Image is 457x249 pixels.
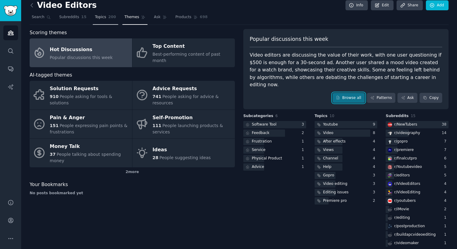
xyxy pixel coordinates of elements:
div: 4 [444,190,449,195]
a: postproductionr/postproduction1 [386,223,449,230]
div: 7 [444,139,449,144]
div: Help [323,164,332,170]
a: Add [426,0,449,11]
a: Edit [371,0,394,11]
span: Popular discussions this week [250,35,328,43]
div: Editing issues [323,190,348,195]
a: Advice1 [243,163,306,171]
span: People asking for advice & resources [153,94,219,105]
a: Hot DiscussionsPopular discussions this week [30,38,132,67]
a: VideoEditorsr/VideoEditors4 [386,180,449,188]
span: Popular discussions this week [50,55,113,60]
div: Pain & Anger [50,113,129,123]
div: r/ VideoEditors [394,181,420,187]
div: 2 [373,198,378,204]
span: Subreddits [386,113,409,119]
div: Views [323,147,334,153]
div: Video [323,130,333,136]
a: Video8 [315,129,378,137]
a: Gopro3 [315,172,378,179]
div: 4 [373,156,378,161]
a: Service1 [243,146,306,154]
a: Feedback2 [243,129,306,137]
a: Youtube9 [315,121,378,129]
span: 37 [50,152,56,157]
div: r/ iMovie [394,207,409,212]
a: videographyr/videography14 [386,129,449,137]
span: 10 [329,114,334,118]
img: videography [388,131,392,135]
a: Patterns [367,93,395,103]
span: Themes [125,15,139,20]
span: Products [175,15,191,20]
div: After effects [323,139,346,144]
div: 2 more [30,167,235,177]
div: 3 [373,190,378,195]
div: Gopro [323,173,334,178]
div: 1 [302,139,306,144]
span: 15 [411,114,416,118]
img: youtubers [388,199,392,203]
a: Views4 [315,146,378,154]
a: Advice Requests741People asking for advice & resources [132,81,235,110]
div: Video editing [323,181,348,187]
a: Search [30,12,53,25]
a: Topics200 [93,12,118,25]
div: Solution Requests [50,84,129,94]
a: Browse all [332,93,365,103]
div: Hot Discussions [50,45,113,54]
span: Your Bookmarks [30,181,68,188]
a: Physical Product1 [243,155,306,162]
span: People talking about spending money [50,152,121,163]
a: Products698 [173,12,209,25]
span: Ask [154,15,160,20]
div: r/ Youtubevideo [394,164,422,170]
a: Pain & Anger151People expressing pain points & frustrations [30,110,132,139]
span: People expressing pain points & frustrations [50,123,128,134]
img: NewTubers [388,123,392,127]
a: editorsr/editors5 [386,172,449,179]
div: 4 [444,181,449,187]
div: r/ postproduction [394,224,425,229]
a: Youtubevideor/Youtubevideo5 [386,163,449,171]
span: Scoring themes [30,29,67,37]
div: r/ youtubers [394,198,416,204]
span: People launching products & services [153,123,223,134]
div: No posts bookmarked yet [30,191,235,196]
div: 4 [373,164,378,170]
a: VideoEditingr/VideoEditing4 [386,189,449,196]
a: Self-Promotion111People launching products & services [132,110,235,139]
a: After effects4 [315,138,378,146]
a: Solution Requests910People asking for tools & solutions [30,81,132,110]
span: 741 [153,94,161,99]
div: Channel [323,156,338,161]
div: 1 [444,241,449,246]
button: Copy [420,93,442,103]
div: Money Talk [50,142,129,152]
img: VideoEditors [388,182,392,186]
div: 8 [373,130,378,136]
div: r/ videography [394,130,420,136]
span: Subcategories [243,113,273,119]
div: 14 [442,130,449,136]
div: r/ editors [394,173,410,178]
a: Ask [152,12,169,25]
div: Video editors are discussing the value of their work, with one user questioning if $500 is enough... [250,51,442,89]
span: 6 [275,114,278,118]
a: Top ContentBest-performing content of past month [132,38,235,67]
div: Ideas [153,145,211,155]
div: 6 [444,156,449,161]
div: Top Content [153,42,232,51]
div: 2 [444,207,449,212]
div: Youtube [323,122,338,127]
img: premiere [388,148,392,152]
div: 1 [302,156,306,161]
span: AI-tagged themes [30,71,72,79]
div: Premiere pro [323,198,347,204]
div: 38 [442,122,449,127]
div: r/ VideoEditing [394,190,420,195]
img: editors [388,173,392,178]
div: 1 [302,147,306,153]
div: Physical Product [252,156,282,161]
a: Money Talk37People talking about spending money [30,139,132,167]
